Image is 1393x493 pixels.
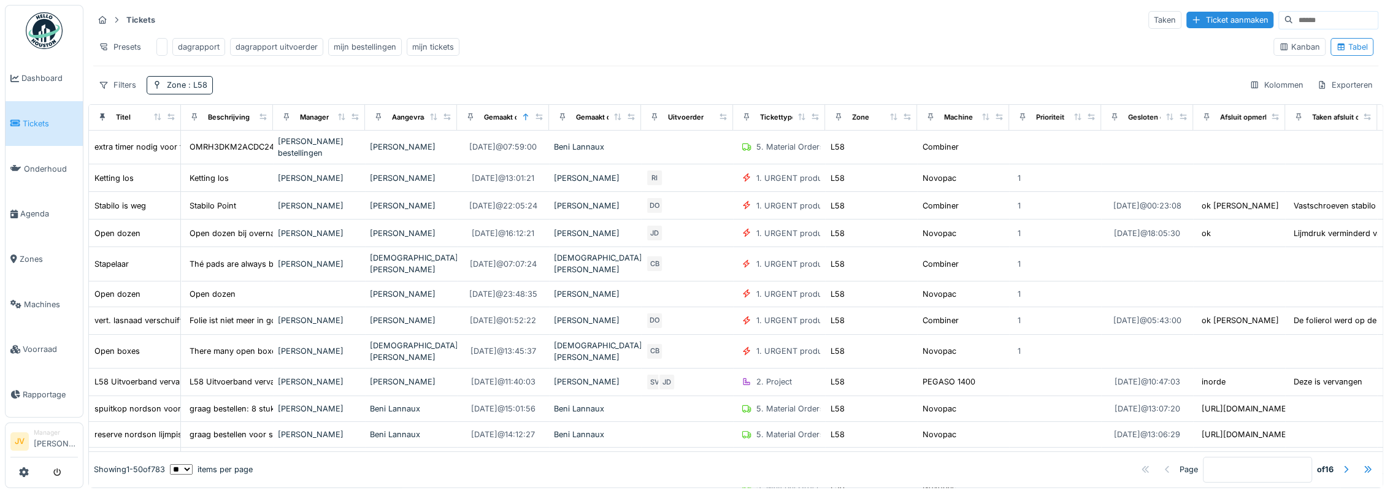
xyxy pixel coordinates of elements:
div: Ketting los [190,172,229,184]
img: Badge_color-CXgf-gQk.svg [26,12,63,49]
div: [DATE] @ 22:05:24 [469,200,537,212]
div: Thé pads are always blocked in tube 1. It's 7 t... [190,258,367,270]
div: ok [1202,227,1211,239]
div: Novopac [923,403,956,415]
div: L58 [831,288,845,300]
div: [PERSON_NAME] [554,200,636,212]
span: Voorraad [23,343,78,355]
div: Beni Lannaux [370,429,452,440]
div: [DATE] @ 13:01:21 [472,172,534,184]
div: [PERSON_NAME] [278,227,360,239]
div: Open dozen [190,288,236,300]
div: Open dozen [94,227,140,239]
div: extra timer nodig voor transportband L52 1 L58 [94,141,272,153]
div: 1 [1018,172,1021,184]
div: 1 [1018,345,1021,357]
div: [PERSON_NAME] [370,172,452,184]
div: 1 [1018,288,1021,300]
div: [DATE] @ 13:07:20 [1115,403,1180,415]
div: [DATE] @ 11:40:03 [471,376,535,388]
div: Afsluit opmerking [1220,112,1279,123]
div: Machine [944,112,973,123]
div: JD [646,224,663,242]
div: Titel [116,112,131,123]
div: [DATE] @ 10:47:03 [1115,376,1180,388]
div: [PERSON_NAME] bestellingen [278,136,360,159]
div: [PERSON_NAME] [278,376,360,388]
span: : L58 [186,80,207,90]
div: 5. Material Orders [756,403,824,415]
div: [DEMOGRAPHIC_DATA][PERSON_NAME] [370,340,452,363]
div: 1. URGENT production line disruption [756,258,897,270]
a: Tickets [6,101,83,147]
div: L58 [831,141,845,153]
div: There many open boxes at the exit of [GEOGRAPHIC_DATA]. [190,345,416,357]
div: Open boxes [94,345,140,357]
div: reserve nordson lijmpistool [94,429,196,440]
div: Gemaakt op [484,112,523,123]
div: [PERSON_NAME] [278,315,360,326]
div: 1 [1018,315,1021,326]
div: DO [646,197,663,214]
div: L58 [831,258,845,270]
div: Exporteren [1311,76,1378,94]
div: Zone [167,79,207,91]
div: 1. URGENT production line disruption [756,315,897,326]
div: [DEMOGRAPHIC_DATA][PERSON_NAME] [554,340,636,363]
div: RI [646,169,663,186]
div: Tabel [1336,41,1368,53]
div: DO [646,312,663,329]
div: [PERSON_NAME] [278,200,360,212]
div: [DATE] @ 00:23:08 [1113,200,1181,212]
div: inorde [1202,376,1226,388]
div: Gesloten op [1128,112,1169,123]
div: 5. Material Orders [756,429,824,440]
div: JD [658,373,675,391]
div: Folie ist niet meer in goede positie [190,315,317,326]
div: mijn tickets [412,41,454,53]
div: [DATE] @ 13:06:29 [1114,429,1180,440]
a: Onderhoud [6,146,83,191]
div: Showing 1 - 50 of 783 [94,464,165,475]
span: Machines [24,299,78,310]
div: [DATE] @ 23:48:35 [469,288,537,300]
div: Vastschroeven stabilo las [1294,200,1389,212]
div: graag bestellen voor stock: 2 stuks Nordson Su... [190,429,377,440]
a: Voorraad [6,327,83,372]
div: 1 [1018,258,1021,270]
div: [PERSON_NAME] [554,315,636,326]
div: Novopac [923,172,956,184]
div: L58 [831,403,845,415]
li: JV [10,432,29,451]
div: [DATE] @ 07:07:24 [470,258,537,270]
div: L58 [831,172,845,184]
div: SV [646,373,663,391]
div: Aangevraagd door [392,112,453,123]
div: [PERSON_NAME] [278,172,360,184]
div: Novopac [923,429,956,440]
div: Filters [93,76,142,94]
div: [PERSON_NAME] [278,429,360,440]
div: [URL][DOMAIN_NAME] [1202,403,1289,415]
div: [PERSON_NAME] [278,403,360,415]
div: [PERSON_NAME] [370,376,452,388]
div: ok [PERSON_NAME] [1202,200,1279,212]
div: Novopac [923,345,956,357]
div: Prioriteit [1036,112,1064,123]
a: Machines [6,281,83,327]
span: Agenda [20,208,78,220]
div: [PERSON_NAME] [370,315,452,326]
div: Manager [300,112,329,123]
div: [DEMOGRAPHIC_DATA][PERSON_NAME] [370,252,452,275]
div: [PERSON_NAME] [278,258,360,270]
div: Novopac [923,288,956,300]
div: spuitkop nordson voor stock [94,403,204,415]
div: [DATE] @ 13:45:37 [470,345,536,357]
div: CB [646,255,663,272]
div: PEGASO 1400 [923,376,975,388]
strong: Tickets [121,14,160,26]
div: [DATE] @ 01:52:22 [470,315,536,326]
div: [DEMOGRAPHIC_DATA][PERSON_NAME] [554,252,636,275]
div: L58 [831,200,845,212]
div: [URL][DOMAIN_NAME] [1202,429,1289,440]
